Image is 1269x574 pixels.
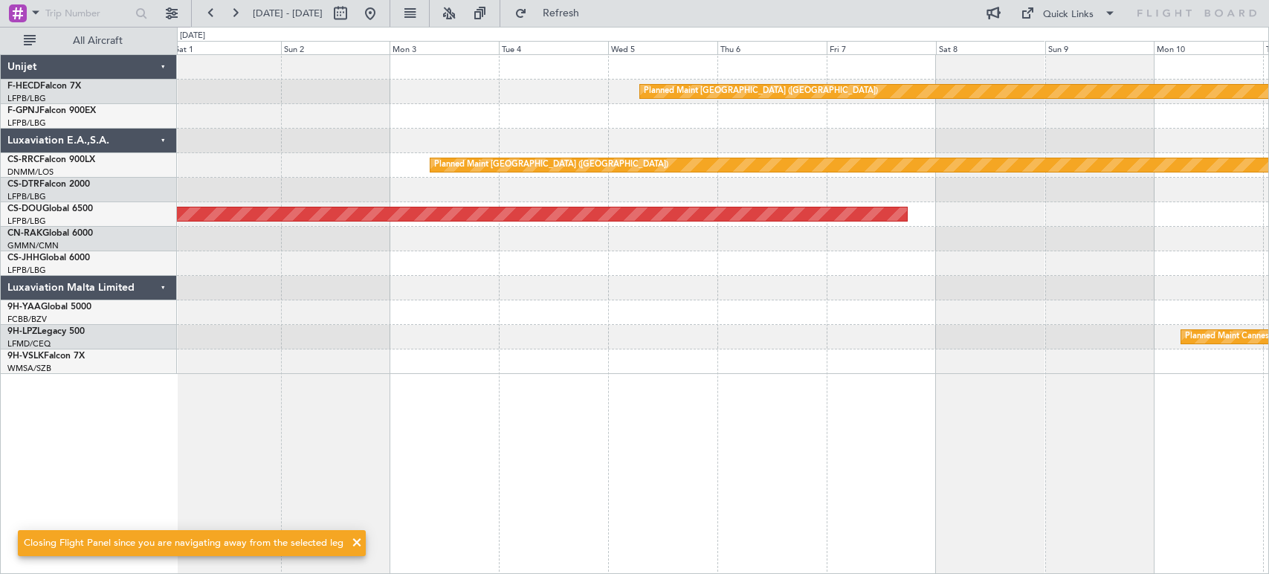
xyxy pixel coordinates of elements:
input: Trip Number [45,2,131,25]
span: F-GPNJ [7,106,39,115]
div: Planned Maint [GEOGRAPHIC_DATA] ([GEOGRAPHIC_DATA]) [644,80,878,103]
a: LFPB/LBG [7,265,46,276]
div: Planned Maint [GEOGRAPHIC_DATA] ([GEOGRAPHIC_DATA]) [434,154,668,176]
a: 9H-YAAGlobal 5000 [7,303,91,312]
div: Mon 3 [390,41,499,54]
span: CS-RRC [7,155,39,164]
div: Wed 5 [608,41,717,54]
div: Sat 1 [172,41,281,54]
a: LFPB/LBG [7,117,46,129]
button: All Aircraft [16,29,161,53]
a: 9H-LPZLegacy 500 [7,327,85,336]
button: Quick Links [1013,1,1123,25]
a: LFPB/LBG [7,191,46,202]
a: WMSA/SZB [7,363,51,374]
span: Refresh [530,8,592,19]
span: [DATE] - [DATE] [253,7,323,20]
a: GMMN/CMN [7,240,59,251]
a: CS-DOUGlobal 6500 [7,204,93,213]
div: Sun 2 [281,41,390,54]
a: CS-DTRFalcon 2000 [7,180,90,189]
span: 9H-LPZ [7,327,37,336]
div: Sun 9 [1045,41,1155,54]
a: LFMD/CEQ [7,338,51,349]
a: LFPB/LBG [7,216,46,227]
a: FCBB/BZV [7,314,47,325]
span: All Aircraft [39,36,157,46]
span: CN-RAK [7,229,42,238]
span: 9H-YAA [7,303,41,312]
a: CN-RAKGlobal 6000 [7,229,93,238]
a: F-HECDFalcon 7X [7,82,81,91]
button: Refresh [508,1,597,25]
div: Quick Links [1043,7,1094,22]
a: LFPB/LBG [7,93,46,104]
div: Closing Flight Panel since you are navigating away from the selected leg [24,536,343,551]
div: Tue 4 [499,41,608,54]
div: Mon 10 [1154,41,1263,54]
a: CS-JHHGlobal 6000 [7,254,90,262]
span: CS-DOU [7,204,42,213]
a: 9H-VSLKFalcon 7X [7,352,85,361]
a: DNMM/LOS [7,167,54,178]
div: Fri 7 [827,41,936,54]
div: Sat 8 [936,41,1045,54]
span: F-HECD [7,82,40,91]
a: F-GPNJFalcon 900EX [7,106,96,115]
span: 9H-VSLK [7,352,44,361]
div: [DATE] [180,30,205,42]
span: CS-DTR [7,180,39,189]
a: CS-RRCFalcon 900LX [7,155,95,164]
div: Thu 6 [717,41,827,54]
span: CS-JHH [7,254,39,262]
